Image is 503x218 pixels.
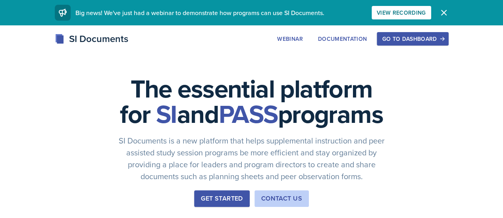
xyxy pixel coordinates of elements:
[55,32,128,46] div: SI Documents
[75,8,324,17] span: Big news! We've just had a webinar to demonstrate how programs can use SI Documents.
[372,6,431,19] button: View Recording
[201,194,243,203] div: Get Started
[382,36,443,42] div: Go to Dashboard
[377,32,448,46] button: Go to Dashboard
[254,190,309,207] button: Contact Us
[377,10,426,16] div: View Recording
[194,190,249,207] button: Get Started
[313,32,372,46] button: Documentation
[318,36,367,42] div: Documentation
[272,32,308,46] button: Webinar
[261,194,302,203] div: Contact Us
[277,36,303,42] div: Webinar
